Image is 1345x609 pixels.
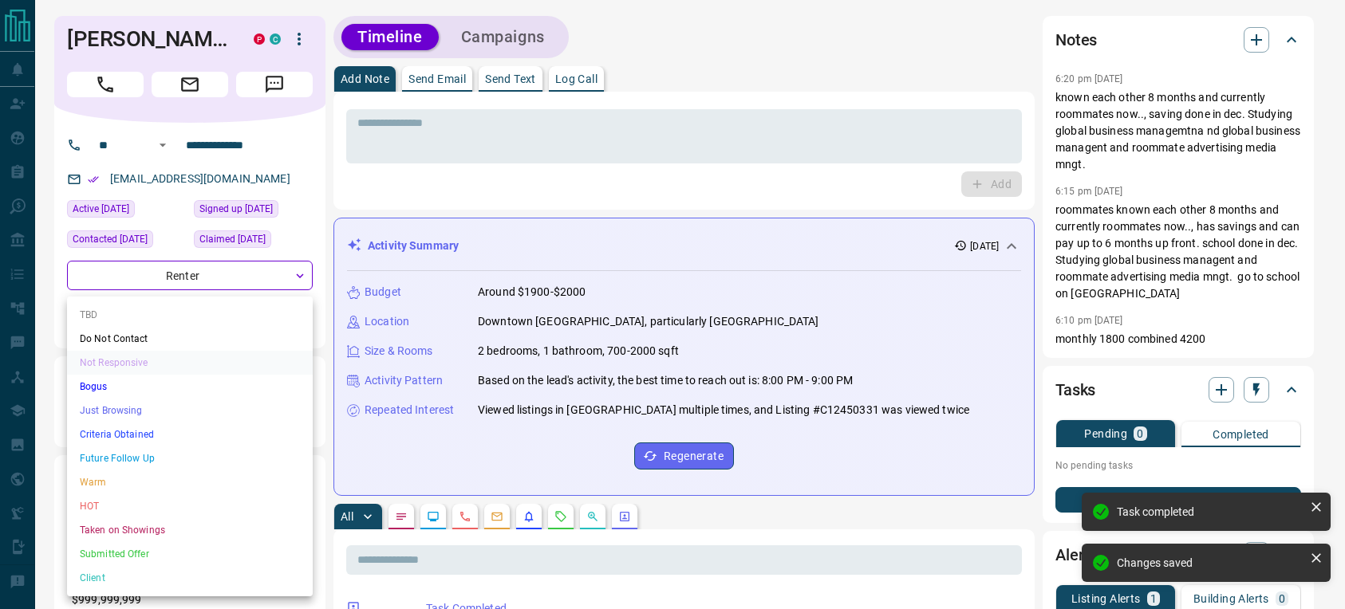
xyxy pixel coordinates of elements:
[67,303,313,327] li: TBD
[67,542,313,566] li: Submitted Offer
[67,566,313,590] li: Client
[1117,556,1304,569] div: Changes saved
[67,518,313,542] li: Taken on Showings
[67,470,313,494] li: Warm
[67,494,313,518] li: HOT
[1117,505,1304,518] div: Task completed
[67,422,313,446] li: Criteria Obtained
[67,399,313,422] li: Just Browsing
[67,327,313,351] li: Do Not Contact
[67,446,313,470] li: Future Follow Up
[67,375,313,399] li: Bogus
